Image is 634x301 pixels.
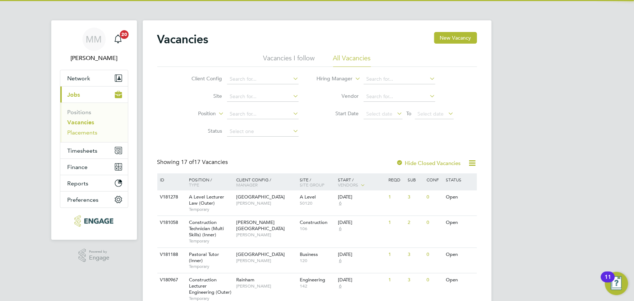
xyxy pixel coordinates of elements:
span: 20 [120,30,129,39]
input: Search for... [364,74,435,84]
input: Search for... [227,74,299,84]
span: Construction [300,219,327,225]
div: [DATE] [338,277,385,283]
div: 1 [387,216,406,229]
button: Finance [60,159,128,175]
span: Preferences [68,196,99,203]
span: 120 [300,258,334,264]
span: Construction Technician (Multi Skills) (Inner) [189,219,224,238]
span: 17 of [181,158,194,166]
span: Vendors [338,182,358,188]
div: 1 [387,248,406,261]
span: [PERSON_NAME] [236,200,296,206]
div: [DATE] [338,252,385,258]
label: Start Date [317,110,359,117]
span: Type [189,182,199,188]
div: 1 [387,273,406,287]
button: Open Resource Center, 11 new notifications [605,272,628,295]
span: 6 [338,200,343,206]
a: Placements [68,129,98,136]
div: Jobs [60,103,128,142]
button: New Vacancy [434,32,477,44]
span: 6 [338,258,343,264]
span: Select date [366,111,392,117]
span: Temporary [189,264,233,269]
div: Site / [298,173,336,191]
div: Reqd [387,173,406,186]
a: Go to home page [60,215,128,227]
label: Hiring Manager [311,75,352,83]
span: Manager [236,182,258,188]
nav: Main navigation [51,20,137,240]
div: 0 [425,216,444,229]
a: Vacancies [68,119,94,126]
label: Status [180,128,222,134]
div: Status [444,173,476,186]
input: Select one [227,127,299,137]
div: 0 [425,248,444,261]
div: Open [444,190,476,204]
button: Network [60,70,128,86]
span: Engineering [300,277,325,283]
div: V181058 [158,216,184,229]
span: [PERSON_NAME] [236,283,296,289]
div: Open [444,248,476,261]
input: Search for... [364,92,435,102]
a: 20 [111,28,125,51]
span: Reports [68,180,89,187]
span: 6 [338,226,343,232]
button: Preferences [60,192,128,208]
label: Position [174,110,216,117]
span: [GEOGRAPHIC_DATA] [236,194,285,200]
div: 11 [605,277,611,286]
span: A Level Lecturer Law (Outer) [189,194,224,206]
div: Open [444,273,476,287]
span: Finance [68,164,88,170]
span: [GEOGRAPHIC_DATA] [236,251,285,257]
a: Powered byEngage [78,249,109,262]
span: Pastoral Tutor (Inner) [189,251,219,264]
label: Client Config [180,75,222,82]
div: Start / [336,173,387,192]
span: [PERSON_NAME] [236,258,296,264]
div: Sub [406,173,425,186]
span: [PERSON_NAME] [236,232,296,238]
span: Construction Lecturer Engineering (Outer) [189,277,231,295]
span: Temporary [189,238,233,244]
img: xede-logo-retina.png [74,215,113,227]
div: [DATE] [338,220,385,226]
li: Vacancies I follow [263,54,315,67]
span: MM [86,35,102,44]
li: All Vacancies [333,54,371,67]
label: Hide Closed Vacancies [396,160,461,166]
h2: Vacancies [157,32,209,47]
span: 106 [300,226,334,232]
input: Search for... [227,109,299,119]
div: V180967 [158,273,184,287]
span: Select date [417,111,444,117]
span: [PERSON_NAME][GEOGRAPHIC_DATA] [236,219,285,232]
button: Jobs [60,87,128,103]
div: 3 [406,248,425,261]
div: Position / [183,173,234,191]
span: Maddy Maguire [60,54,128,63]
label: Vendor [317,93,359,99]
div: 3 [406,273,425,287]
div: 3 [406,190,425,204]
div: V181188 [158,248,184,261]
span: 142 [300,283,334,289]
label: Site [180,93,222,99]
div: 0 [425,190,444,204]
span: A Level [300,194,316,200]
button: Reports [60,175,128,191]
span: Temporary [189,206,233,212]
div: ID [158,173,184,186]
div: V181278 [158,190,184,204]
span: 50120 [300,200,334,206]
div: 0 [425,273,444,287]
span: 6 [338,283,343,289]
input: Search for... [227,92,299,102]
div: Open [444,216,476,229]
button: Timesheets [60,143,128,158]
a: MM[PERSON_NAME] [60,28,128,63]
